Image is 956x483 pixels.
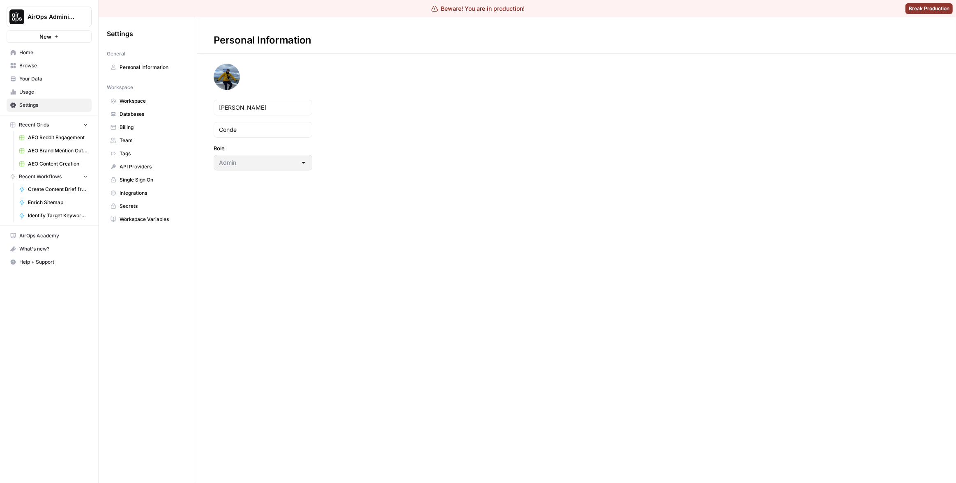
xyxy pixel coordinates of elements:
img: AirOps Administrative Logo [9,9,24,24]
a: AEO Content Creation [15,157,92,170]
span: Browse [19,62,88,69]
span: Create Content Brief from Keyword [28,186,88,193]
span: Workspace [120,97,185,105]
a: AEO Reddit Engagement [15,131,92,144]
span: AEO Content Creation [28,160,88,168]
span: Enrich Sitemap [28,199,88,206]
a: Single Sign On [107,173,189,186]
a: Billing [107,121,189,134]
a: Your Data [7,72,92,85]
span: Settings [107,29,133,39]
button: Recent Grids [7,119,92,131]
span: API Providers [120,163,185,170]
span: Single Sign On [120,176,185,184]
div: What's new? [7,243,91,255]
span: Identify Target Keywords of an Article [28,212,88,219]
a: Enrich Sitemap [15,196,92,209]
a: AEO Brand Mention Outreach [15,144,92,157]
span: Recent Workflows [19,173,62,180]
div: Personal Information [197,34,328,47]
span: Your Data [19,75,88,83]
a: Tags [107,147,189,160]
span: Home [19,49,88,56]
span: Personal Information [120,64,185,71]
a: Workspace Variables [107,213,189,226]
span: Databases [120,110,185,118]
a: Databases [107,108,189,121]
label: Role [214,144,312,152]
span: Workspace Variables [120,216,185,223]
button: What's new? [7,242,92,255]
span: AirOps Academy [19,232,88,239]
span: Integrations [120,189,185,197]
a: Browse [7,59,92,72]
span: Workspace [107,84,133,91]
span: Settings [19,101,88,109]
button: New [7,30,92,43]
a: Usage [7,85,92,99]
span: Billing [120,124,185,131]
button: Help + Support [7,255,92,269]
img: avatar [214,64,240,90]
a: Create Content Brief from Keyword [15,183,92,196]
span: Help + Support [19,258,88,266]
a: Personal Information [107,61,189,74]
span: Secrets [120,202,185,210]
span: Break Production [909,5,949,12]
a: AirOps Academy [7,229,92,242]
a: API Providers [107,160,189,173]
a: Secrets [107,200,189,213]
span: AEO Brand Mention Outreach [28,147,88,154]
span: AEO Reddit Engagement [28,134,88,141]
span: Recent Grids [19,121,49,129]
a: Team [107,134,189,147]
span: New [39,32,51,41]
button: Workspace: AirOps Administrative [7,7,92,27]
div: Beware! You are in production! [431,5,525,13]
span: Tags [120,150,185,157]
a: Settings [7,99,92,112]
span: AirOps Administrative [28,13,77,21]
span: Usage [19,88,88,96]
a: Workspace [107,94,189,108]
button: Break Production [905,3,953,14]
a: Integrations [107,186,189,200]
button: Recent Workflows [7,170,92,183]
span: Team [120,137,185,144]
a: Identify Target Keywords of an Article [15,209,92,222]
span: General [107,50,125,57]
a: Home [7,46,92,59]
